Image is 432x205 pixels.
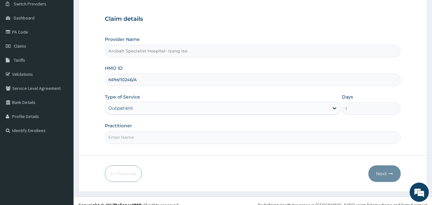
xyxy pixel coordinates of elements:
div: Chat with us now [33,36,107,44]
label: Days [342,94,353,100]
span: Dashboard [14,15,35,21]
button: Previous [105,165,142,182]
label: Practitioner [105,122,132,129]
input: Enter Name [105,131,401,144]
input: Enter HMO ID [105,74,401,86]
img: d_794563401_company_1708531726252_794563401 [12,32,26,48]
span: We're online! [37,62,88,126]
label: Type of Service [105,94,140,100]
span: Switch Providers [14,1,46,7]
div: Outpatient [108,105,133,111]
span: Claims [14,43,26,49]
textarea: Type your message and hit 'Enter' [3,137,122,159]
label: HMO ID [105,65,123,71]
h3: Claim details [105,16,401,23]
span: Tariffs [14,57,25,63]
button: Next [368,165,401,182]
label: Provider Name [105,36,140,43]
div: Minimize live chat window [105,3,120,19]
